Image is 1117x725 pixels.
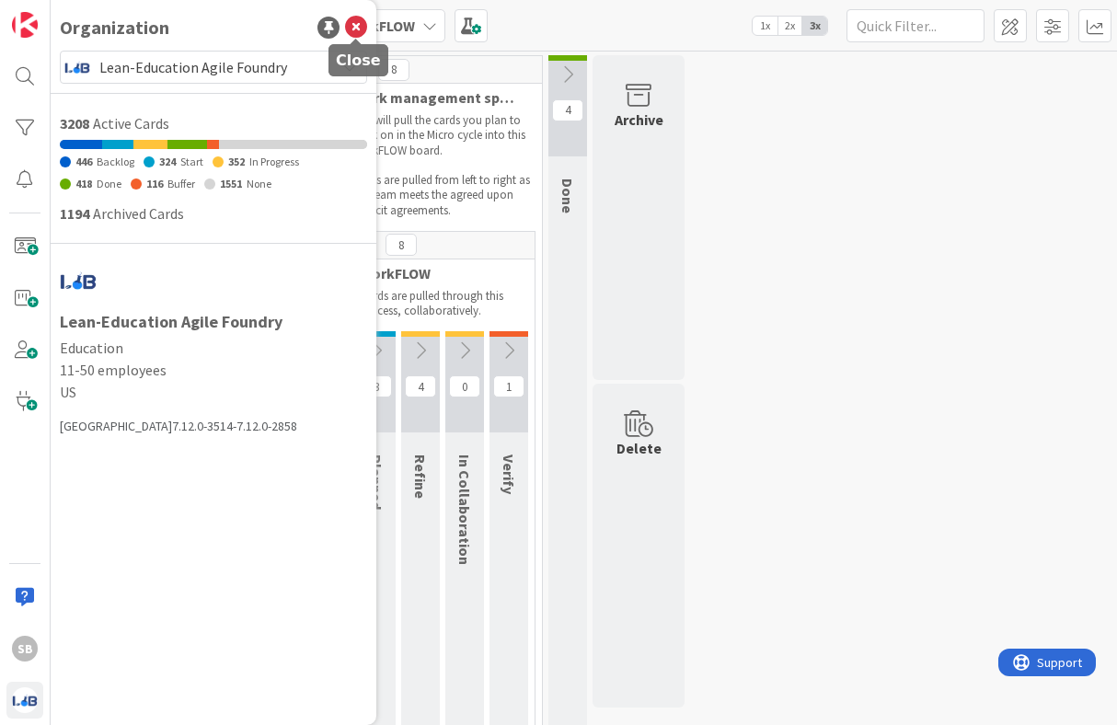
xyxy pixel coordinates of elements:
p: You will pull the cards you plan to work on in the Micro cycle into this WorkFLOW board. [352,113,533,158]
span: Refine [411,455,430,499]
div: Archived Cards [60,202,367,224]
span: US [60,381,367,403]
div: Archive [615,109,663,131]
span: Lean-Education Agile Foundry [99,54,326,80]
span: 418 [75,177,92,190]
div: [GEOGRAPHIC_DATA] 7.12.0-3514-7.12.0-2858 [60,417,367,436]
span: Planned [367,455,386,510]
span: 352 [228,155,245,168]
div: Delete [616,437,662,459]
h1: Lean-Education Agile Foundry [60,313,367,331]
img: avatar [64,54,90,80]
div: Active Cards [60,112,367,134]
span: WorkFLOW [360,264,512,282]
div: Organization [60,14,169,41]
span: None [247,177,271,190]
span: 3208 [60,114,89,132]
span: 116 [146,177,163,190]
span: 4 [552,99,583,121]
span: 1551 [220,177,242,190]
span: Work management space [352,88,519,107]
p: Cards are pulled from left to right as the team meets the agreed upon explicit agreements. [352,173,533,218]
span: 11-50 employees [60,359,367,381]
h5: Close [336,52,381,69]
span: 0 [449,375,480,397]
input: Quick Filter... [846,9,985,42]
span: In Collaboration [455,455,474,565]
span: 3x [802,17,827,35]
img: Visit kanbanzone.com [12,12,38,38]
span: 1x [753,17,777,35]
span: 8 [378,59,409,81]
div: SB [12,636,38,662]
span: 1194 [60,204,89,223]
span: Education [60,337,367,359]
img: avatar [12,687,38,713]
span: Support [39,3,84,25]
span: Start [180,155,203,168]
span: Backlog [97,155,134,168]
span: Done [558,178,577,213]
p: Cards are pulled through this process, collaboratively. [360,289,525,319]
span: Buffer [167,177,195,190]
span: In Progress [249,155,299,168]
span: 446 [75,155,92,168]
span: 4 [405,375,436,397]
span: 2x [777,17,802,35]
span: 1 [493,375,524,397]
span: Done [97,177,121,190]
span: 3 [361,375,392,397]
span: 8 [386,234,417,256]
img: avatar [60,262,97,299]
span: 324 [159,155,176,168]
span: Verify [500,455,518,494]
